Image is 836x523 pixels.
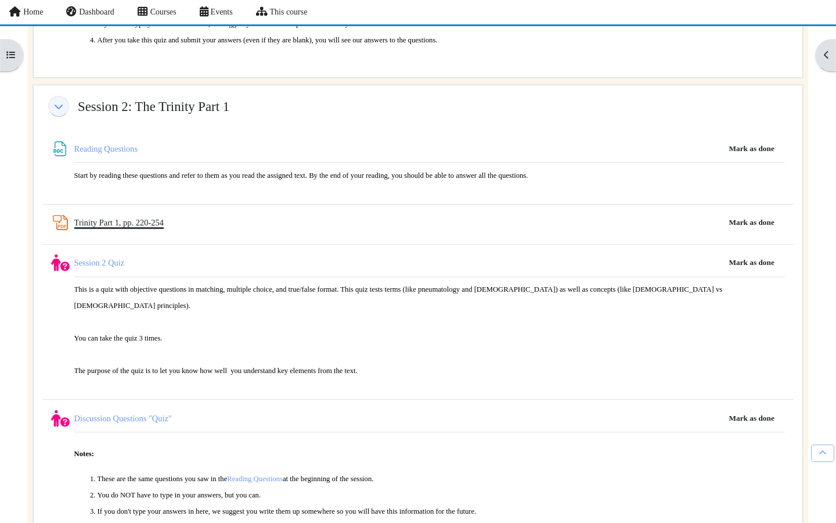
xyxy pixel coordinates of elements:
a: Reading Questions [227,475,283,483]
span: Collapse [48,98,69,116]
li: These are the same questions you saw in the at the beginning of the session. [98,471,785,487]
span: Courses [150,8,176,16]
span: Dashboard [79,8,114,16]
button: Mark Discussion Questions "Quiz" as done [720,409,783,428]
span: Events [211,8,233,16]
a: Session 2: The Trinity Part 1 [48,96,69,117]
a: Trinity Part 1, pp. 220-254 [74,218,164,227]
span: Home [23,8,43,16]
a: Session 2: The Trinity Part 1 [78,99,229,114]
a: Reading Questions [74,144,140,153]
button: Mark Reading Questions as done [720,139,783,158]
li: If you don't type your answers in here, we suggest you write them up somewhere so you will have t... [98,503,785,520]
p: This is a quiz with objective questions in matching, multiple choice, and true/false format. This... [74,281,785,379]
li: You do NOT have to type in your answers, but you can. [98,487,785,503]
a: Session 2 Quiz [74,258,125,267]
li: After you take this quiz and submit your answers (even if they are blank), you will see our answe... [98,32,785,48]
p: Start by reading these questions and refer to them as you read the assigned text. By the end of y... [74,167,785,184]
strong: Notes: [74,450,94,458]
span: This course [270,8,308,16]
a: Discussion Questions "Quiz" [74,414,172,423]
button: Mark Session 2 Quiz as done [720,253,783,272]
button: Mark Trinity Part 1, pp. 220-254 as done [720,213,783,232]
